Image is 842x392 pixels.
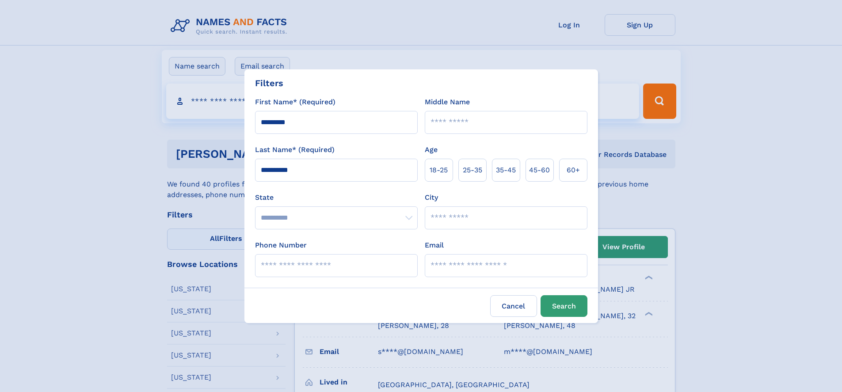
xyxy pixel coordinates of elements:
[567,165,580,175] span: 60+
[255,97,335,107] label: First Name* (Required)
[490,295,537,317] label: Cancel
[425,192,438,203] label: City
[425,240,444,251] label: Email
[463,165,482,175] span: 25‑35
[255,240,307,251] label: Phone Number
[430,165,448,175] span: 18‑25
[255,145,335,155] label: Last Name* (Required)
[255,76,283,90] div: Filters
[529,165,550,175] span: 45‑60
[425,97,470,107] label: Middle Name
[255,192,418,203] label: State
[541,295,587,317] button: Search
[425,145,438,155] label: Age
[496,165,516,175] span: 35‑45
